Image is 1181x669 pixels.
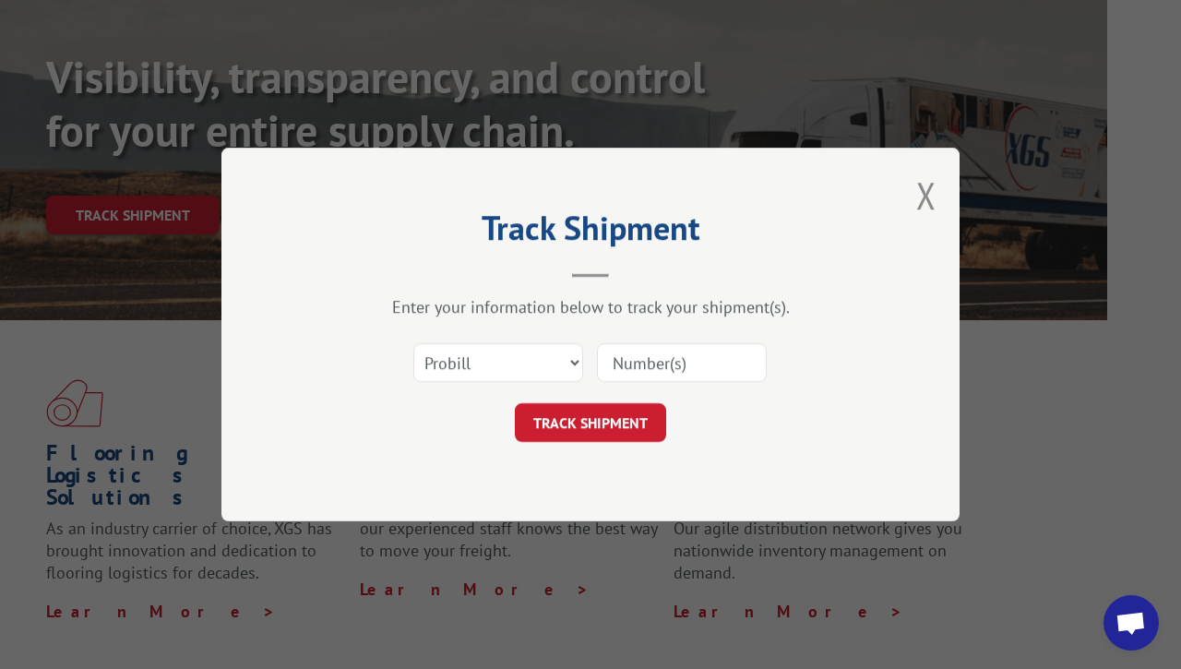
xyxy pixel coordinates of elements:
div: Enter your information below to track your shipment(s). [314,296,867,317]
h2: Track Shipment [314,215,867,250]
input: Number(s) [597,343,767,382]
button: TRACK SHIPMENT [515,403,666,442]
button: Close modal [916,171,936,220]
div: Open chat [1103,595,1159,651]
